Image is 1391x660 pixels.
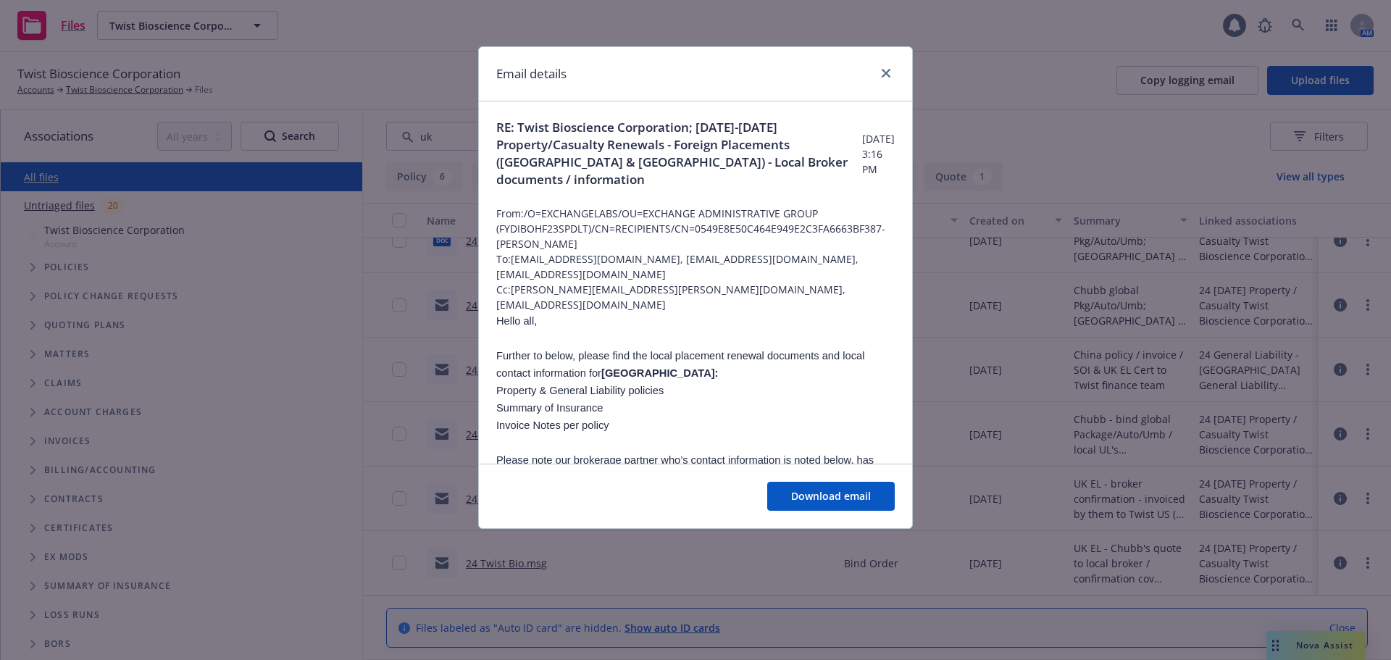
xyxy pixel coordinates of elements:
[496,282,895,312] span: Cc: [PERSON_NAME][EMAIL_ADDRESS][PERSON_NAME][DOMAIN_NAME], [EMAIL_ADDRESS][DOMAIN_NAME]
[791,489,871,503] span: Download email
[767,482,895,511] button: Download email
[496,119,862,188] span: RE: Twist Bioscience Corporation; [DATE]-[DATE] Property/Casualty Renewals - Foreign Placements (...
[877,64,895,82] a: close
[496,402,603,414] span: Summary of Insurance
[496,385,664,396] span: Property & General Liability policies
[601,367,718,379] b: [GEOGRAPHIC_DATA]:
[496,64,567,83] h1: Email details
[496,206,895,251] span: From: /O=EXCHANGELABS/OU=EXCHANGE ADMINISTRATIVE GROUP (FYDIBOHF23SPDLT)/CN=RECIPIENTS/CN=0549E8E...
[496,454,887,501] span: Please note our brokerage partner who’s contact information is noted below, has sent these docume...
[496,350,864,379] span: Further to below, please find the local placement renewal documents and local contact information...
[496,315,537,327] span: Hello all,
[496,419,609,431] span: Invoice Notes per policy
[862,131,895,177] span: [DATE] 3:16 PM
[496,251,895,282] span: To: [EMAIL_ADDRESS][DOMAIN_NAME], [EMAIL_ADDRESS][DOMAIN_NAME], [EMAIL_ADDRESS][DOMAIN_NAME]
